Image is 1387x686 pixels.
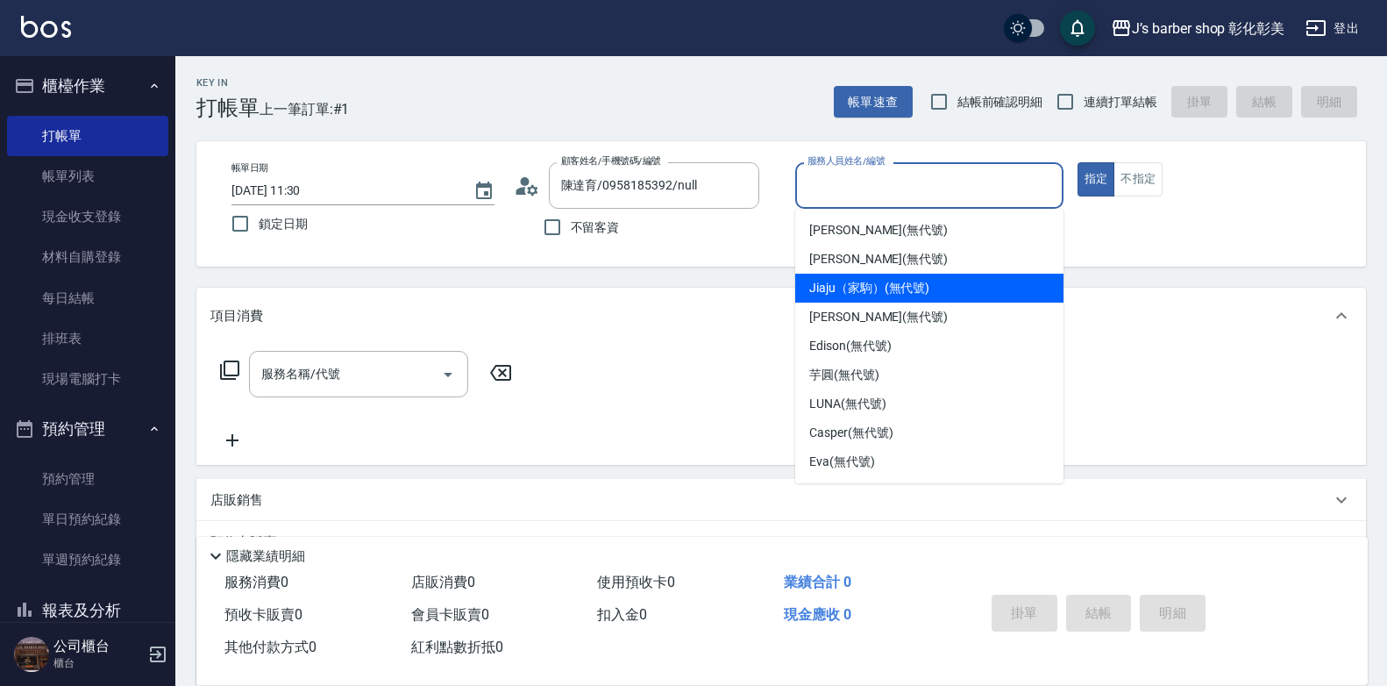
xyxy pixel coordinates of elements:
span: 服務消費 0 [224,574,288,590]
button: 帳單速查 [834,86,913,118]
span: 芋圓 (無代號) [809,366,879,384]
span: 不留客資 [571,218,620,237]
span: 連續打單結帳 [1084,93,1157,111]
button: 指定 [1078,162,1115,197]
button: 櫃檯作業 [7,63,168,109]
p: 櫃台 [53,655,143,671]
button: save [1060,11,1095,46]
div: 預收卡販賣 [196,521,1366,563]
a: 預約管理 [7,459,168,499]
p: 項目消費 [210,307,263,325]
span: LUNA (無代號) [809,395,886,413]
a: 材料自購登錄 [7,237,168,277]
label: 帳單日期 [231,161,268,175]
a: 每日結帳 [7,278,168,318]
label: 服務人員姓名/編號 [807,154,885,168]
p: 預收卡販賣 [210,533,276,552]
button: Choose date, selected date is 2025-08-24 [463,170,505,212]
button: 不指定 [1113,162,1163,197]
span: 鎖定日期 [259,215,308,233]
span: 現金應收 0 [784,606,851,623]
span: Casper (無代號) [809,424,893,442]
span: Eva (無代號) [809,453,875,471]
span: 會員卡販賣 0 [411,606,489,623]
h5: 公司櫃台 [53,638,143,655]
span: 上一筆訂單:#1 [260,98,350,120]
span: Edison (無代號) [809,337,891,355]
p: 店販銷售 [210,491,263,510]
a: 現金收支登錄 [7,197,168,237]
span: 扣入金 0 [597,606,647,623]
span: Jiaju（家駒） (無代號) [809,279,929,297]
div: J’s barber shop 彰化彰美 [1132,18,1284,39]
a: 排班表 [7,318,168,359]
span: [PERSON_NAME] (無代號) [809,250,948,268]
a: 單週預約紀錄 [7,540,168,580]
h2: Key In [196,77,260,89]
label: 顧客姓名/手機號碼/編號 [561,154,661,168]
span: 使用預收卡 0 [597,574,675,590]
input: YYYY/MM/DD hh:mm [231,176,456,205]
a: 現場電腦打卡 [7,359,168,399]
span: 結帳前確認明細 [957,93,1043,111]
h3: 打帳單 [196,96,260,120]
a: 帳單列表 [7,156,168,197]
button: 登出 [1298,12,1366,45]
span: 預收卡販賣 0 [224,606,302,623]
button: 預約管理 [7,406,168,452]
button: J’s barber shop 彰化彰美 [1104,11,1291,46]
img: Person [14,637,49,672]
button: Open [434,361,462,389]
button: 報表及分析 [7,588,168,633]
img: Logo [21,16,71,38]
a: 單日預約紀錄 [7,499,168,540]
span: 其他付款方式 0 [224,639,317,655]
span: 店販消費 0 [411,574,475,590]
div: 店販銷售 [196,479,1366,521]
span: [PERSON_NAME] (無代號) [809,308,948,326]
div: 項目消費 [196,288,1366,344]
a: 打帳單 [7,116,168,156]
span: 紅利點數折抵 0 [411,639,503,655]
p: 隱藏業績明細 [226,547,305,566]
span: [PERSON_NAME] (無代號) [809,221,948,239]
span: 業績合計 0 [784,574,851,590]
